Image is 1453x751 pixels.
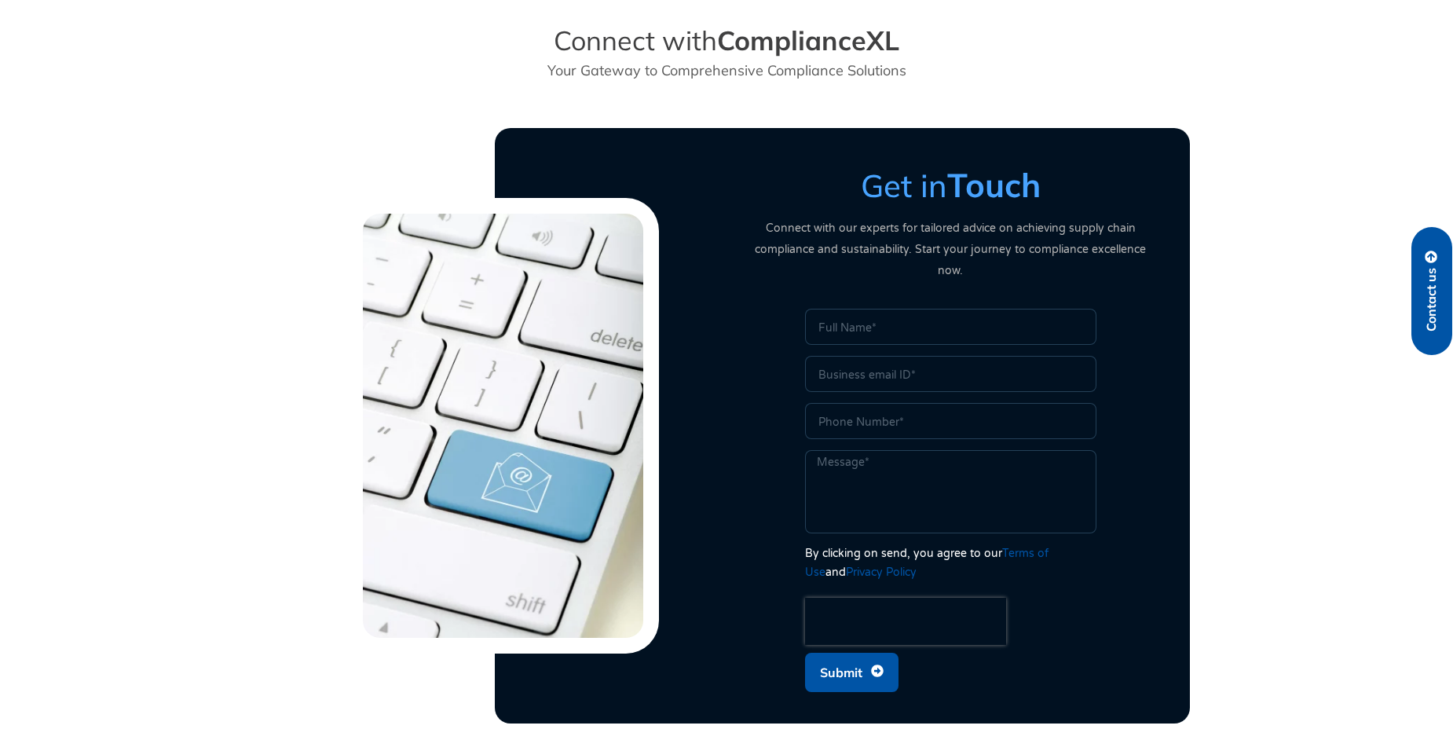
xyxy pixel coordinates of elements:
[496,60,957,81] p: Your Gateway to Comprehensive Compliance Solutions
[717,24,899,57] strong: ComplianceXL
[947,164,1041,206] strong: Touch
[805,598,1006,645] iframe: reCAPTCHA
[805,356,1096,392] input: Business email ID*
[805,547,1049,579] a: Terms of Use
[742,166,1158,205] h3: Get in
[805,309,1096,345] input: Full Name*
[1411,227,1452,355] a: Contact us
[846,566,917,579] a: Privacy Policy
[742,218,1158,281] p: Connect with our experts for tailored advice on achieving supply chain compliance and sustainabil...
[496,24,957,57] h2: Connect with
[805,653,899,692] button: Submit
[805,544,1096,582] div: By clicking on send, you agree to our and
[1425,268,1439,332] span: Contact us
[820,658,862,687] span: Submit
[347,198,659,654] img: Contact-Us-Form
[805,403,1096,439] input: Only numbers and phone characters (#, -, *, etc) are accepted.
